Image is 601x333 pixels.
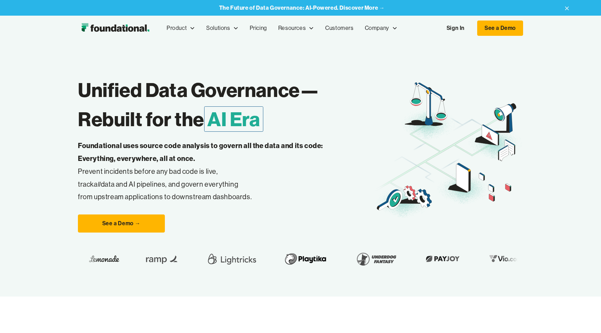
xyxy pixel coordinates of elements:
[138,249,180,269] img: Ramp
[219,5,385,11] a: The Future of Data Governance: AI-Powered. Discover More →
[167,24,187,33] div: Product
[219,4,385,11] strong: The Future of Data Governance: AI-Powered. Discover More →
[320,17,359,40] a: Customers
[78,21,153,35] a: home
[419,253,460,264] img: Payjoy
[78,141,323,163] strong: Foundational uses source code analysis to govern all the data and its code: Everything, everywher...
[78,139,345,203] p: Prevent incidents before any bad code is live, track data and AI pipelines, and govern everything...
[482,253,522,264] img: Vio.com
[94,180,101,188] em: all
[349,249,396,269] img: Underdog Fantasy
[440,21,472,35] a: Sign In
[359,17,403,40] div: Company
[206,24,230,33] div: Solutions
[78,75,375,134] h1: Unified Data Governance— Rebuilt for the
[477,21,523,36] a: See a Demo
[78,21,153,35] img: Foundational Logo
[161,17,201,40] div: Product
[244,17,273,40] a: Pricing
[273,17,320,40] div: Resources
[201,17,244,40] div: Solutions
[204,106,263,132] span: AI Era
[277,249,327,269] img: Playtika
[78,214,165,233] a: See a Demo →
[365,24,389,33] div: Company
[86,253,116,264] img: Lemonade
[202,249,255,269] img: Lightricks
[278,24,306,33] div: Resources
